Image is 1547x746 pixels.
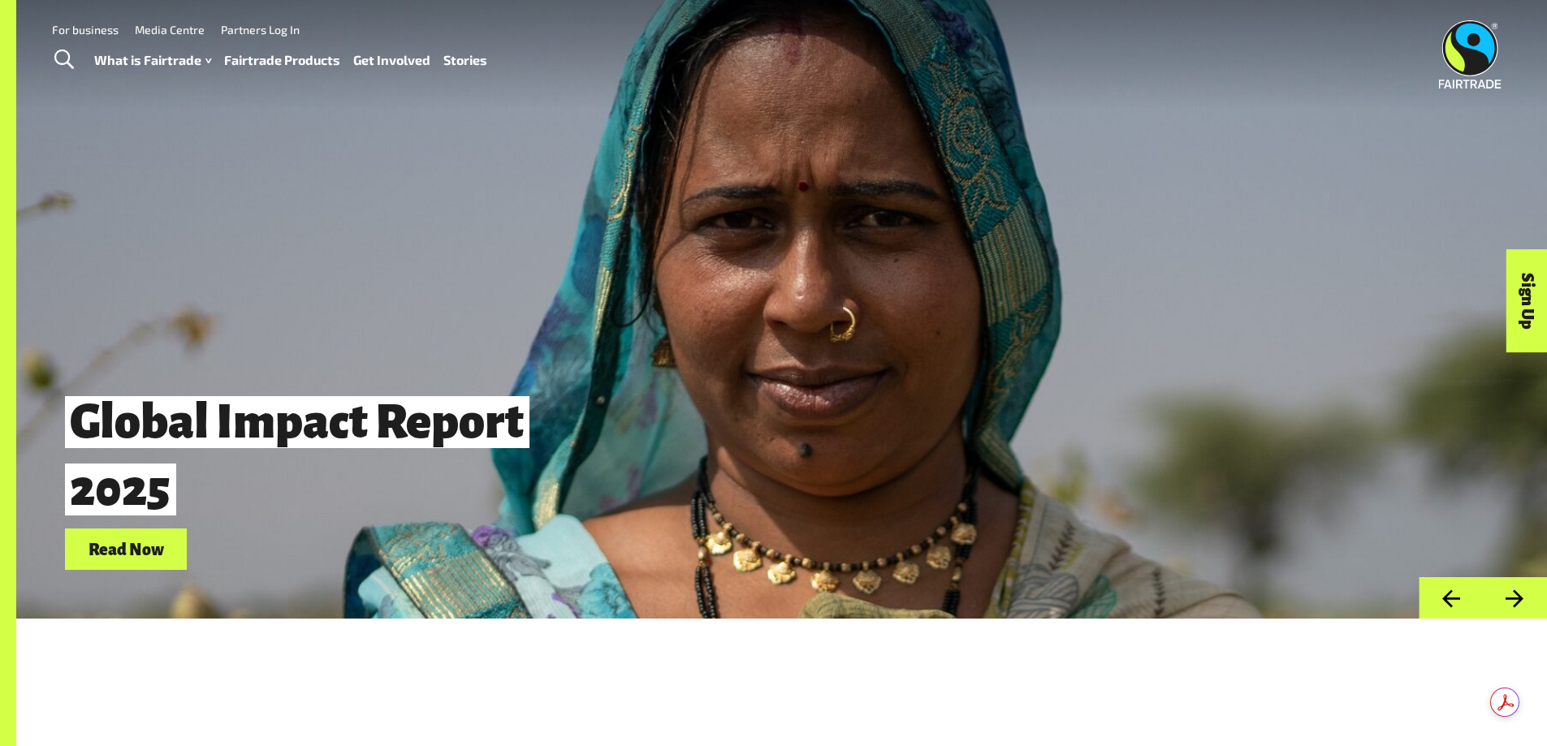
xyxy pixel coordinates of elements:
a: Fairtrade Products [224,49,340,72]
img: Fairtrade Australia New Zealand logo [1439,20,1502,88]
a: Stories [443,49,487,72]
a: Media Centre [135,23,205,37]
a: Partners Log In [221,23,300,37]
a: Toggle Search [44,40,84,80]
a: Read Now [65,528,187,570]
button: Next [1483,577,1547,619]
a: Get Involved [353,49,430,72]
a: What is Fairtrade [94,49,211,72]
button: Previous [1419,577,1483,619]
span: Global Impact Report 2025 [65,396,529,515]
a: For business [52,23,119,37]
